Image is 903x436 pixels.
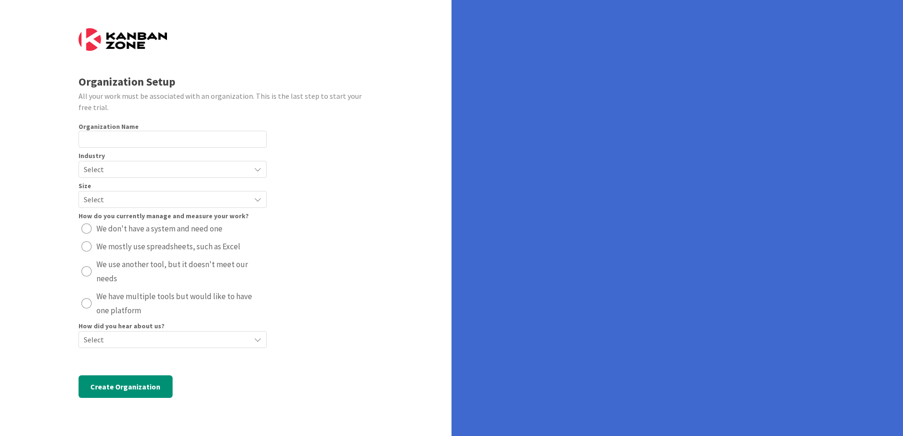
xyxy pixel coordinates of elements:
span: We don't have a system and need one [96,222,222,236]
span: Size [79,182,91,189]
img: Kanban Zone [79,28,167,51]
label: Organization Name [79,122,139,131]
span: How did you hear about us? [79,323,165,329]
button: We don't have a system and need one [79,221,267,236]
button: Create Organization [79,375,173,398]
span: We have multiple tools but would like to have one platform [96,289,264,317]
div: Organization Setup [79,73,373,90]
button: We have multiple tools but would like to have one platform [79,289,267,318]
span: We mostly use spreadsheets, such as Excel [96,239,240,254]
div: How do you currently manage and measure your work? [79,213,249,219]
span: Select [84,193,246,206]
span: Select [84,163,246,176]
div: All your work must be associated with an organization. This is the last step to start your free t... [79,90,373,113]
span: Industry [79,152,105,159]
button: We mostly use spreadsheets, such as Excel [79,239,267,254]
span: Select [84,333,246,346]
span: We use another tool, but it doesn't meet our needs [96,257,264,285]
button: We use another tool, but it doesn't meet our needs [79,257,267,286]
